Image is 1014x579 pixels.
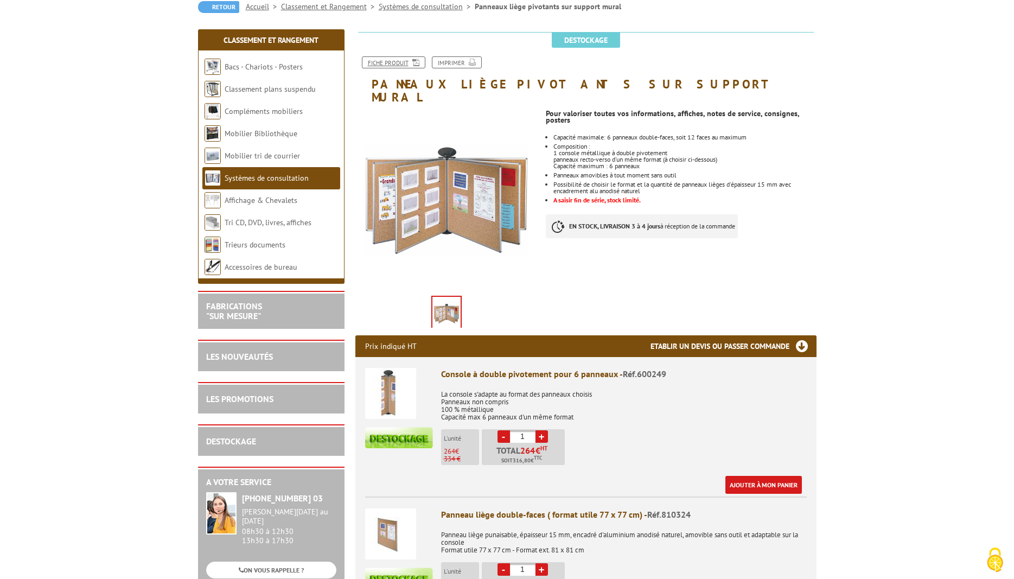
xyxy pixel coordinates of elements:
img: widget-service.jpg [206,492,237,535]
a: LES PROMOTIONS [206,393,273,404]
span: 264 [520,446,535,455]
img: panneaux_pivotants_600249.jpg [355,109,538,292]
li: Panneaux amovibles à tout moment sans outil [553,172,816,179]
a: Affichage & Chevalets [225,195,297,205]
span: Destockage [552,33,620,48]
a: Imprimer [432,56,482,68]
a: Systèmes de consultation [225,173,309,183]
div: 08h30 à 12h30 13h30 à 17h30 [242,507,336,545]
img: Classement plans suspendu [205,81,221,97]
a: Mobilier Bibliothèque [225,129,297,138]
p: La console s'adapte au format des panneaux choisis Panneaux non compris 100 % métallique Capacité... [441,383,807,421]
img: Trieurs documents [205,237,221,253]
span: Réf.600249 [623,368,666,379]
p: € [444,448,479,455]
p: Panneau liège punaisable, épaisseur 15 mm, encadré d'aluminium anodisé naturel, amovible sans out... [441,524,807,554]
img: Console à double pivotement pour 6 panneaux [365,368,416,419]
strong: [PHONE_NUMBER] 03 [242,493,323,504]
a: Accueil [246,2,281,11]
strong: EN STOCK, LIVRAISON 3 à 4 jours [569,222,660,230]
font: A saisir fin de série, stock limité. [553,196,641,204]
img: Cookies (fenêtre modale) [981,546,1009,574]
a: - [498,563,510,576]
span: 264 [444,447,455,456]
a: LES NOUVEAUTÉS [206,351,273,362]
span: 316,80 [513,456,531,465]
a: ON VOUS RAPPELLE ? [206,562,336,578]
a: Compléments mobiliers [225,106,303,116]
img: Bacs - Chariots - Posters [205,59,221,75]
img: Affichage & Chevalets [205,192,221,208]
a: Classement plans suspendu [225,84,316,94]
span: Soit € [501,456,542,465]
li: Composition : 1 console métallique à double pivotement panneaux recto-verso d'un même format (à c... [553,143,816,169]
a: + [535,563,548,576]
p: 334 € [444,455,479,463]
img: panneaux_pivotants_600249.jpg [432,297,461,330]
span: Réf.810324 [647,509,691,520]
div: [PERSON_NAME][DATE] au [DATE] [242,507,336,526]
li: Panneaux liège pivotants sur support mural [475,1,621,12]
a: + [535,430,548,443]
a: Mobilier tri de courrier [225,151,300,161]
p: L'unité [444,435,479,442]
a: Accessoires de bureau [225,262,297,272]
h3: Etablir un devis ou passer commande [651,335,817,357]
p: Prix indiqué HT [365,335,417,357]
img: Tri CD, DVD, livres, affiches [205,214,221,231]
sup: TTC [534,455,542,461]
a: Retour [198,1,239,13]
img: destockage [365,427,433,448]
a: Fiche produit [362,56,425,68]
a: Trieurs documents [225,240,285,250]
img: Panneau liège double-faces ( format utile 77 x 77 cm) [365,508,416,559]
a: Bacs - Chariots - Posters [225,62,303,72]
p: à réception de la commande [546,214,738,238]
a: FABRICATIONS"Sur Mesure" [206,301,262,321]
div: Console à double pivotement pour 6 panneaux - [441,368,807,380]
button: Cookies (fenêtre modale) [976,542,1014,579]
strong: Pour valoriser toutes vos informations, affiches, notes de service, consignes, posters [546,109,799,125]
img: Mobilier tri de courrier [205,148,221,164]
p: L'unité [444,568,479,575]
span: € [535,446,540,455]
a: - [498,430,510,443]
a: DESTOCKAGE [206,436,256,447]
a: Classement et Rangement [224,35,318,45]
h2: A votre service [206,478,336,487]
a: Systèmes de consultation [379,2,475,11]
p: Total [484,446,565,465]
img: Compléments mobiliers [205,103,221,119]
li: Possibilité de choisir le format et la quantité de panneaux lièges d'épaisseur 15 mm avec encadre... [553,181,816,194]
a: Ajouter à mon panier [725,476,802,494]
img: Accessoires de bureau [205,259,221,275]
div: Panneau liège double-faces ( format utile 77 x 77 cm) - [441,508,807,521]
img: Systèmes de consultation [205,170,221,186]
a: Classement et Rangement [281,2,379,11]
a: Tri CD, DVD, livres, affiches [225,218,311,227]
sup: HT [540,444,547,452]
li: Capacité maximale: 6 panneaux double-faces, soit 12 faces au maximum [553,134,816,141]
img: Mobilier Bibliothèque [205,125,221,142]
